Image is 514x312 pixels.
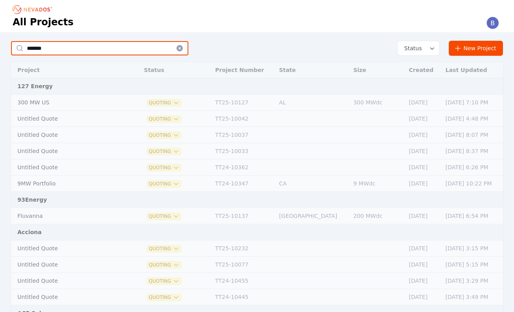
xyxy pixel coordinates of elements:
td: 93Energy [11,192,503,208]
td: Untitled Quote [11,111,122,127]
td: [DATE] 6:54 PM [442,208,503,224]
td: [DATE] 8:07 PM [442,127,503,143]
tr: 300 MW USQuotingTT25-10127AL300 MWdc[DATE][DATE] 7:10 PM [11,95,503,111]
tr: Untitled QuoteQuotingTT25-10037[DATE][DATE] 8:07 PM [11,127,503,143]
button: Quoting [147,213,181,219]
button: Status [398,41,439,55]
td: Untitled Quote [11,240,122,257]
td: TT25-10077 [211,257,275,273]
td: [DATE] 10:22 PM [442,176,503,192]
td: [DATE] [405,289,442,305]
td: CA [275,176,349,192]
td: [DATE] [405,127,442,143]
td: AL [275,95,349,111]
td: [DATE] [405,240,442,257]
td: [DATE] 3:49 PM [442,289,503,305]
button: Quoting [147,100,181,106]
a: New Project [449,41,503,56]
th: Project Number [211,62,275,78]
td: [DATE] 5:15 PM [442,257,503,273]
th: Created [405,62,442,78]
th: Status [140,62,211,78]
button: Quoting [147,148,181,155]
tr: Untitled QuoteQuotingTT24-10362[DATE][DATE] 6:26 PM [11,159,503,176]
td: [DATE] [405,208,442,224]
td: Untitled Quote [11,273,122,289]
th: Project [11,62,122,78]
td: [DATE] [405,176,442,192]
td: TT24-10362 [211,159,275,176]
td: TT24-10445 [211,289,275,305]
td: [DATE] [405,257,442,273]
tr: Untitled QuoteQuotingTT25-10033[DATE][DATE] 8:37 PM [11,143,503,159]
td: [DATE] 3:29 PM [442,273,503,289]
td: TT24-10347 [211,176,275,192]
nav: Breadcrumb [13,3,55,16]
td: TT25-10232 [211,240,275,257]
td: [DATE] 6:26 PM [442,159,503,176]
td: Fluvanna [11,208,122,224]
td: TT24-10455 [211,273,275,289]
td: Acciona [11,224,503,240]
td: Untitled Quote [11,127,122,143]
td: TT25-10137 [211,208,275,224]
td: [DATE] [405,143,442,159]
button: Quoting [147,278,181,284]
td: 200 MWdc [349,208,405,224]
td: [GEOGRAPHIC_DATA] [275,208,349,224]
td: Untitled Quote [11,289,122,305]
td: [DATE] 4:48 PM [442,111,503,127]
td: Untitled Quote [11,257,122,273]
button: Quoting [147,116,181,122]
tr: Untitled QuoteQuotingTT25-10042[DATE][DATE] 4:48 PM [11,111,503,127]
td: [DATE] [405,273,442,289]
tr: FluvannaQuotingTT25-10137[GEOGRAPHIC_DATA]200 MWdc[DATE][DATE] 6:54 PM [11,208,503,224]
tr: 9MW PortfolioQuotingTT24-10347CA9 MWdc[DATE][DATE] 10:22 PM [11,176,503,192]
tr: Untitled QuoteQuotingTT24-10455[DATE][DATE] 3:29 PM [11,273,503,289]
td: TT25-10042 [211,111,275,127]
td: [DATE] 8:37 PM [442,143,503,159]
button: Quoting [147,165,181,171]
td: [DATE] 7:10 PM [442,95,503,111]
td: [DATE] 3:15 PM [442,240,503,257]
h1: All Projects [13,16,74,28]
td: Untitled Quote [11,143,122,159]
td: 300 MW US [11,95,122,111]
th: State [275,62,349,78]
button: Quoting [147,262,181,268]
tr: Untitled QuoteQuotingTT25-10077[DATE][DATE] 5:15 PM [11,257,503,273]
td: [DATE] [405,159,442,176]
button: Quoting [147,181,181,187]
td: 9MW Portfolio [11,176,122,192]
td: 300 MWdc [349,95,405,111]
span: Status [401,44,422,52]
button: Quoting [147,246,181,252]
img: Brittanie Jackson [486,17,499,29]
button: Quoting [147,294,181,301]
td: 9 MWdc [349,176,405,192]
tr: Untitled QuoteQuotingTT25-10232[DATE][DATE] 3:15 PM [11,240,503,257]
td: TT25-10033 [211,143,275,159]
th: Last Updated [442,62,503,78]
tr: Untitled QuoteQuotingTT24-10445[DATE][DATE] 3:49 PM [11,289,503,305]
td: Untitled Quote [11,159,122,176]
td: 127 Energy [11,78,503,95]
td: TT25-10127 [211,95,275,111]
button: Quoting [147,132,181,138]
td: [DATE] [405,111,442,127]
td: TT25-10037 [211,127,275,143]
th: Size [349,62,405,78]
td: [DATE] [405,95,442,111]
